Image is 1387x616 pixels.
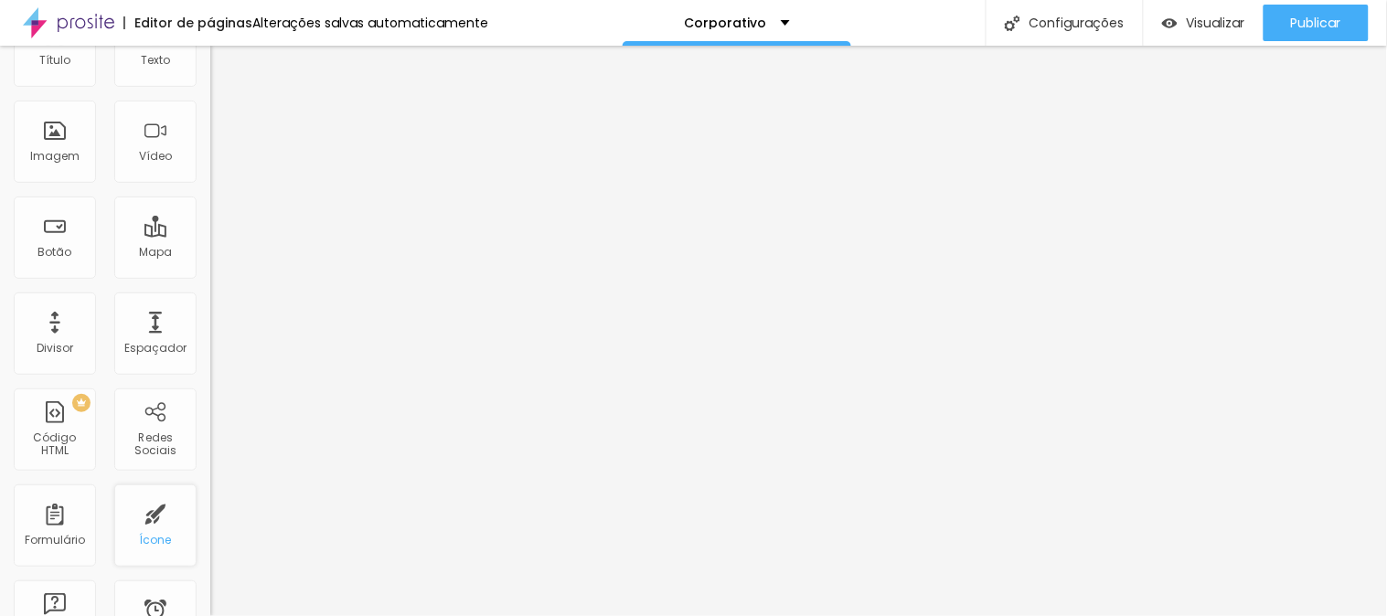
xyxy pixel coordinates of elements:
[252,16,488,29] div: Alterações salvas automaticamente
[1144,5,1264,41] button: Visualizar
[18,431,91,458] div: Código HTML
[1291,16,1341,30] span: Publicar
[39,54,70,67] div: Título
[37,342,73,355] div: Divisor
[210,46,1387,616] iframe: Editor
[1005,16,1020,31] img: Icone
[38,246,72,259] div: Botão
[119,431,191,458] div: Redes Sociais
[140,534,172,547] div: Ícone
[124,342,187,355] div: Espaçador
[25,534,85,547] div: Formulário
[1187,16,1245,30] span: Visualizar
[30,150,80,163] div: Imagem
[1162,16,1178,31] img: view-1.svg
[141,54,170,67] div: Texto
[123,16,252,29] div: Editor de páginas
[139,246,172,259] div: Mapa
[685,16,767,29] p: Corporativo
[1264,5,1369,41] button: Publicar
[139,150,172,163] div: Vídeo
